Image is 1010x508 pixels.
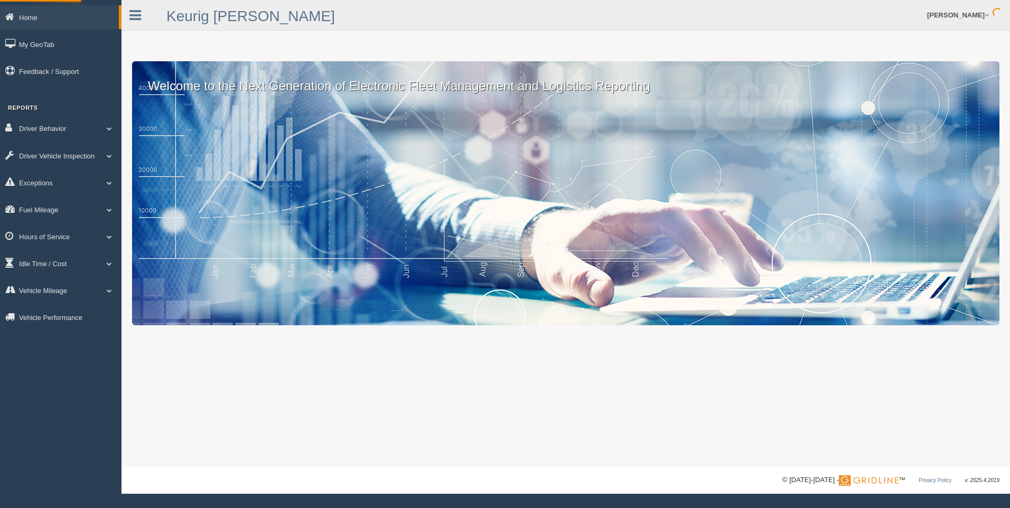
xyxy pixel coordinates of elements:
[782,475,999,486] div: © [DATE]-[DATE] - ™
[132,61,999,95] p: Welcome to the Next Generation of Electronic Fleet Management and Logistics Reporting
[965,477,999,483] span: v. 2025.4.2019
[919,477,951,483] a: Privacy Policy
[839,475,899,486] img: Gridline
[166,8,335,24] a: Keurig [PERSON_NAME]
